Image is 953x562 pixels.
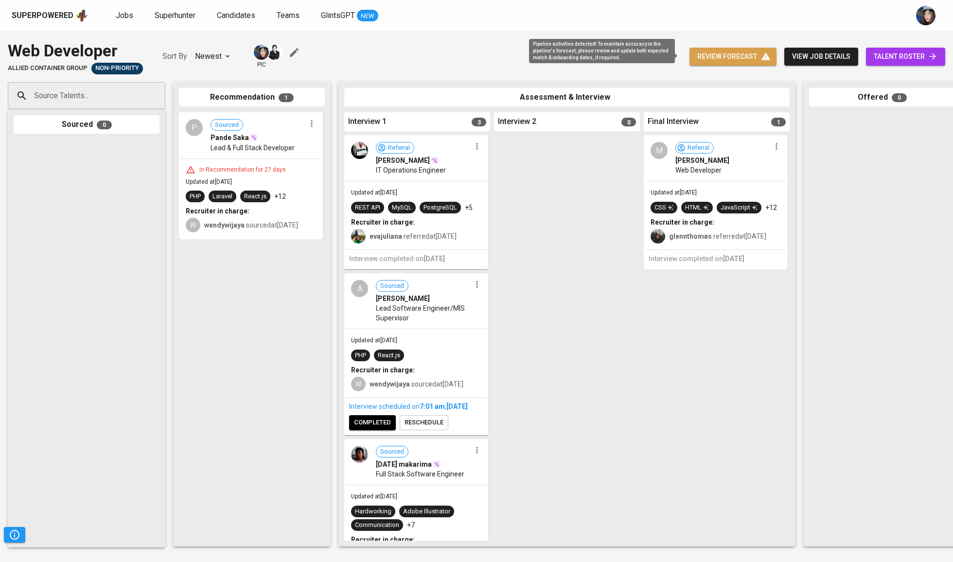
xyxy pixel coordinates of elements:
span: Lead & Full Stack Developer [211,143,295,153]
img: diazagista@glints.com [916,6,935,25]
span: sourced at [DATE] [370,380,463,388]
div: Interview scheduled on , [349,402,483,411]
a: Teams [277,10,301,22]
div: Pending Client’s Feedback, Sufficient Talents in Pipeline [91,63,143,74]
p: +12 [274,192,286,201]
b: Recruiter in charge: [186,207,249,215]
div: HTML [685,203,709,212]
span: Sourced [211,121,243,130]
span: Interview 2 [498,116,536,127]
div: MReferral[PERSON_NAME]Web DeveloperUpdated at[DATE]CSSHTMLJavaScript+12Recruiter in charge:glennt... [644,135,788,269]
span: reschedule [405,417,443,428]
span: referred at [DATE] [669,232,766,240]
span: Updated at [DATE] [351,493,397,500]
img: app logo [75,8,88,23]
a: Candidates [217,10,257,22]
span: [PERSON_NAME] [376,294,430,303]
span: NEW [357,11,378,21]
div: W [186,218,200,232]
a: Superhunter [155,10,197,22]
p: Newest [195,51,222,62]
button: review forecast [689,48,777,66]
div: PostgreSQL [424,203,457,212]
a: Superpoweredapp logo [12,8,88,23]
span: Full Stack Software Engineer [376,469,464,479]
span: Updated at [DATE] [351,337,397,344]
div: W [351,377,366,391]
img: magic_wand.svg [433,460,441,468]
span: [DATE] [723,255,744,263]
div: Hardworking [355,507,391,516]
span: Superhunter [155,11,195,20]
div: PHP [355,351,366,360]
b: evajuliana [370,232,402,240]
div: Recommendation [179,88,325,107]
span: 0 [97,121,112,129]
b: Recruiter in charge: [351,536,415,544]
div: React.js [378,351,400,360]
a: talent roster [866,48,945,66]
button: view job details [784,48,858,66]
span: Allied Container Group [8,64,88,73]
div: ASourced[PERSON_NAME]Lead Software Engineer/MIS SupervisorUpdated at[DATE]PHPReact.jsRecruiter in... [344,273,488,435]
span: Final Interview [648,116,699,127]
div: Referral[PERSON_NAME]IT Operations EngineerUpdated at[DATE]REST APIMySQLPostgreSQL+5Recruiter in ... [344,135,488,269]
img: glenn@glints.com [651,229,665,244]
p: Sort By [162,51,187,62]
img: magic_wand.svg [431,157,439,164]
span: sourced at [DATE] [204,221,298,229]
span: Updated at [DATE] [186,178,232,185]
b: wendywijaya [370,380,410,388]
span: [DATE] [446,403,468,410]
span: Referral [384,143,414,153]
span: view job details [792,51,850,63]
div: Sourced [14,115,159,134]
div: Superpowered [12,10,73,21]
span: review forecast [697,51,769,63]
img: b1df87675d0ddde013289d40de68ca72.png [351,446,368,463]
span: Referral [684,143,713,153]
img: eva@glints.com [351,229,366,244]
div: PHP [190,192,201,201]
h6: Interview completed on [349,254,483,264]
b: glennthomas [669,232,712,240]
span: [PERSON_NAME] [675,156,729,165]
span: Updated at [DATE] [651,189,697,196]
p: +12 [765,203,777,212]
p: +5 [465,203,473,212]
span: [DATE] makarima [376,459,432,469]
span: 1 [771,118,786,126]
div: CSS [654,203,673,212]
span: Web Developer [675,165,722,175]
span: Pande Saka [211,133,249,142]
span: 0 [892,93,907,102]
span: referred at [DATE] [370,232,457,240]
img: c12e3d5d6eb7a5acd25fd936273f0157.jpeg [351,142,368,159]
span: Sourced [376,281,408,291]
div: Laravel [212,192,232,201]
img: magic_wand.svg [250,134,258,141]
button: Pipeline Triggers [4,527,25,543]
div: PSourcedPande SakaLead & Full Stack DeveloperIn Recommendation for 27 daysUpdated at[DATE]PHPLara... [179,112,323,239]
span: Lead Software Engineer/MIS Supervisor [376,303,471,323]
span: [PERSON_NAME] [376,156,430,165]
span: IT Operations Engineer [376,165,446,175]
button: Open [160,95,162,97]
a: Jobs [116,10,135,22]
span: Sourced [376,447,408,457]
div: JavaScript [721,203,758,212]
div: Communication [355,521,399,530]
img: diazagista@glints.com [254,45,269,60]
img: medwi@glints.com [267,45,282,60]
div: Assessment & Interview [344,88,790,107]
div: MySQL [392,203,412,212]
span: 7:01 AM [420,403,445,410]
span: Interview 1 [348,116,387,127]
b: Recruiter in charge: [651,218,714,226]
b: Recruiter in charge: [351,366,415,374]
span: 1 [279,93,294,102]
span: Non-Priority [91,64,143,73]
div: In Recommendation for 27 days [195,166,290,174]
div: REST API [355,203,380,212]
div: Web Developer [8,39,143,63]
